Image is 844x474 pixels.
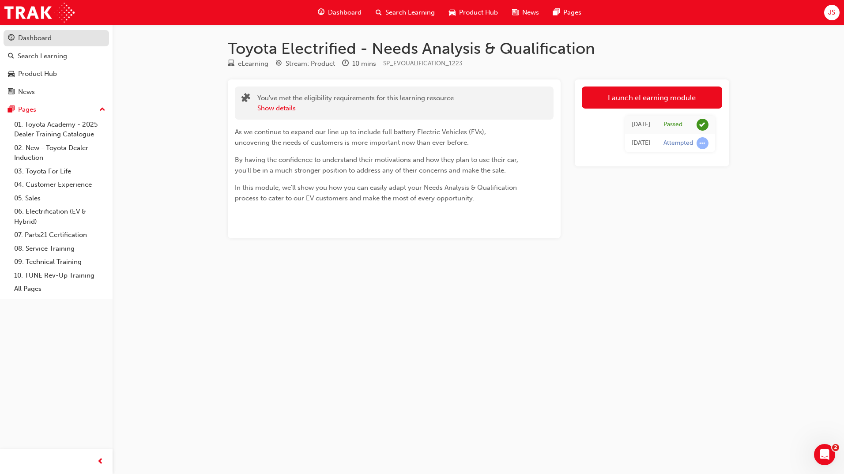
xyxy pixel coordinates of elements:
[4,3,75,23] img: Trak
[235,156,520,174] span: By having the confidence to understand their motivations and how they plan to use their car, you'...
[342,58,376,69] div: Duration
[383,60,463,67] span: Learning resource code
[8,88,15,96] span: news-icon
[385,8,435,18] span: Search Learning
[228,60,234,68] span: learningResourceType_ELEARNING-icon
[512,7,519,18] span: news-icon
[18,69,57,79] div: Product Hub
[563,8,581,18] span: Pages
[238,59,268,69] div: eLearning
[632,138,650,148] div: Mon Aug 25 2025 12:41:53 GMT+0800 (Australian Western Standard Time)
[11,141,109,165] a: 02. New - Toyota Dealer Induction
[257,93,456,113] div: You've met the eligibility requirements for this learning resource.
[376,7,382,18] span: search-icon
[11,282,109,296] a: All Pages
[459,8,498,18] span: Product Hub
[318,7,324,18] span: guage-icon
[553,7,560,18] span: pages-icon
[11,205,109,228] a: 06. Electrification (EV & Hybrid)
[311,4,369,22] a: guage-iconDashboard
[228,39,729,58] h1: Toyota Electrified - Needs Analysis & Qualification
[352,59,376,69] div: 10 mins
[235,184,519,202] span: In this module, we'll show you how you can easily adapt your Needs Analysis & Qualification proce...
[4,102,109,118] button: Pages
[18,51,67,61] div: Search Learning
[824,5,840,20] button: JS
[328,8,362,18] span: Dashboard
[4,84,109,100] a: News
[342,60,349,68] span: clock-icon
[8,53,14,60] span: search-icon
[18,87,35,97] div: News
[11,178,109,192] a: 04. Customer Experience
[18,105,36,115] div: Pages
[11,269,109,282] a: 10. TUNE Rev-Up Training
[697,119,708,131] span: learningRecordVerb_PASS-icon
[4,48,109,64] a: Search Learning
[11,118,109,141] a: 01. Toyota Academy - 2025 Dealer Training Catalogue
[663,139,693,147] div: Attempted
[286,59,335,69] div: Stream: Product
[11,228,109,242] a: 07. Parts21 Certification
[11,192,109,205] a: 05. Sales
[442,4,505,22] a: car-iconProduct Hub
[11,165,109,178] a: 03. Toyota For Life
[663,120,682,129] div: Passed
[8,70,15,78] span: car-icon
[241,94,250,104] span: puzzle-icon
[546,4,588,22] a: pages-iconPages
[4,30,109,46] a: Dashboard
[369,4,442,22] a: search-iconSearch Learning
[4,66,109,82] a: Product Hub
[814,444,835,465] iframe: Intercom live chat
[228,58,268,69] div: Type
[99,104,105,116] span: up-icon
[449,7,456,18] span: car-icon
[4,28,109,102] button: DashboardSearch LearningProduct HubNews
[8,34,15,42] span: guage-icon
[522,8,539,18] span: News
[8,106,15,114] span: pages-icon
[18,33,52,43] div: Dashboard
[257,103,296,113] button: Show details
[582,87,722,109] a: Launch eLearning module
[11,255,109,269] a: 09. Technical Training
[235,128,488,147] span: As we continue to expand our line up to include full battery Electric Vehicles (EVs), uncovering ...
[632,120,650,130] div: Mon Aug 25 2025 12:44:43 GMT+0800 (Australian Western Standard Time)
[832,444,839,451] span: 2
[505,4,546,22] a: news-iconNews
[275,60,282,68] span: target-icon
[97,456,104,467] span: prev-icon
[11,242,109,256] a: 08. Service Training
[828,8,835,18] span: JS
[275,58,335,69] div: Stream
[697,137,708,149] span: learningRecordVerb_ATTEMPT-icon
